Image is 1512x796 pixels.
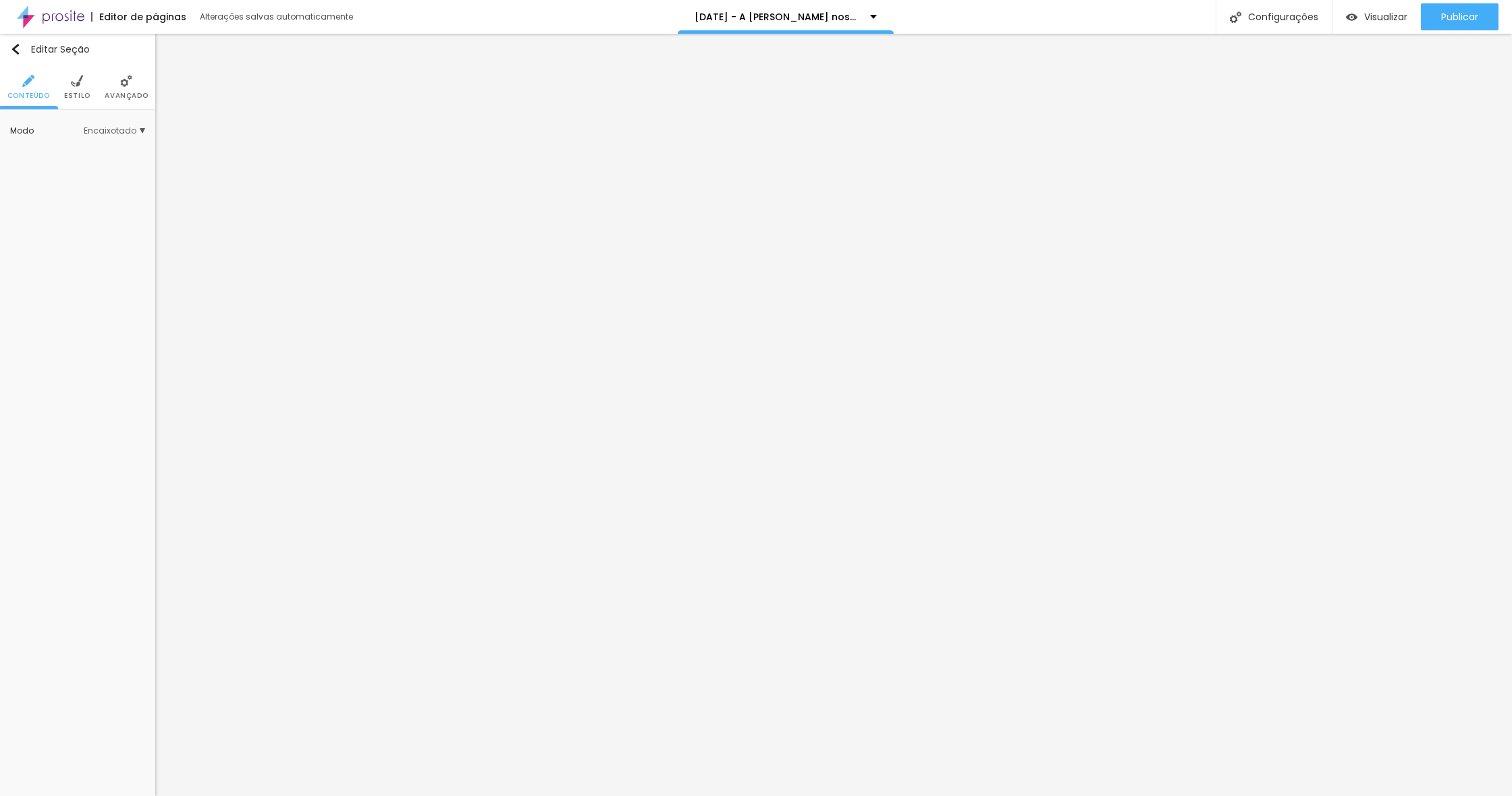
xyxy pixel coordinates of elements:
[105,92,148,99] span: Avançado
[71,75,83,87] img: Icone
[1230,11,1241,23] img: Icone
[1421,3,1498,30] button: Publicar
[91,12,186,22] div: Editor de páginas
[1346,11,1357,23] img: view-1.svg
[1441,11,1478,22] span: Publicar
[10,44,90,55] div: Editar Seção
[120,75,132,87] img: Icone
[155,34,1512,796] iframe: Editor
[200,13,355,21] div: Alterações salvas automaticamente
[1364,11,1407,22] span: Visualizar
[84,127,145,135] span: Encaixotado
[22,75,34,87] img: Icone
[10,127,84,135] div: Modo
[64,92,90,99] span: Estilo
[1332,3,1421,30] button: Visualizar
[695,12,860,22] p: [DATE] - A [PERSON_NAME] nossa morada
[10,44,21,55] img: Icone
[7,92,50,99] span: Conteúdo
